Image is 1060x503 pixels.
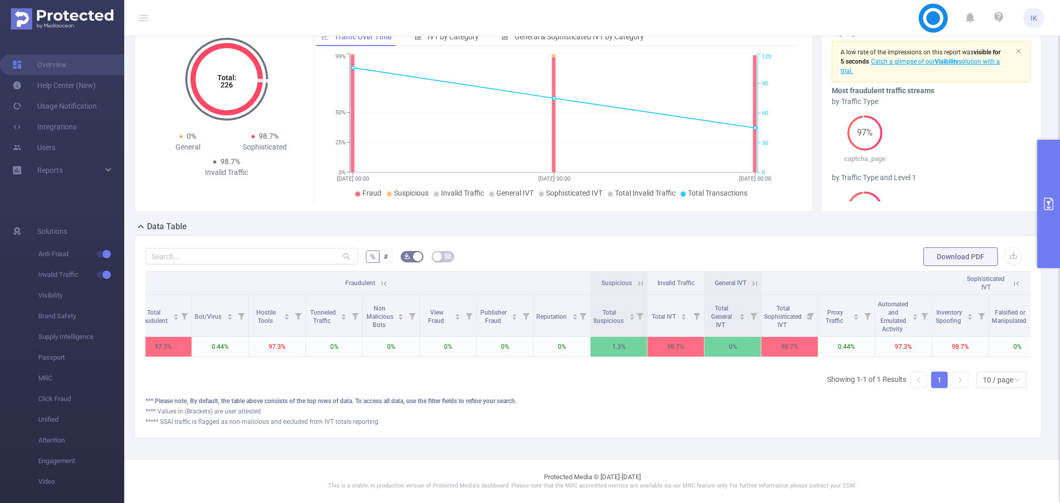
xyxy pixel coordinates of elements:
tspan: 226 [220,81,233,89]
i: icon: caret-down [455,316,461,319]
div: ***** SSAI traffic is flagged as non-malicious and excluded from IVT totals reporting [145,417,1030,426]
i: Filter menu [689,295,704,336]
a: Usage Notification [12,96,97,116]
p: 0.44% [818,337,875,357]
div: Sort [853,312,859,318]
i: icon: down [1014,377,1020,384]
span: Automated and Emulated Activity [878,301,908,333]
p: 98.7% [932,337,989,357]
span: # [384,253,388,261]
i: icon: caret-up [227,312,232,315]
i: Filter menu [519,295,533,336]
p: 0% [704,337,761,357]
i: icon: line-chart [321,33,329,40]
i: Filter menu [291,295,305,336]
span: Total General IVT [711,305,732,329]
i: icon: caret-up [572,312,578,315]
div: Sort [454,312,461,318]
i: icon: caret-down [740,316,745,319]
tspan: 120 [762,54,771,61]
tspan: 0 [762,169,765,176]
i: Filter menu [860,295,875,336]
span: Falsified or Manipulated [992,309,1028,324]
p: 97.3% [135,337,192,357]
p: 0% [363,337,419,357]
tspan: 50% [335,110,346,116]
i: Filter menu [803,295,818,336]
tspan: [DATE] 00:00 [337,175,369,182]
i: icon: caret-up [740,312,745,315]
span: Anti-Fraud [38,244,124,264]
i: Filter menu [348,295,362,336]
i: icon: table [445,253,451,259]
p: 98.7% [647,337,704,357]
li: Previous Page [910,372,927,388]
div: Sort [572,312,578,318]
tspan: 90 [762,80,768,87]
i: icon: caret-down [398,316,404,319]
div: Sort [173,312,179,318]
span: General IVT [496,189,534,197]
i: icon: right [957,377,963,383]
div: Sort [397,312,404,318]
span: Hostile Tools [256,309,276,324]
a: Integrations [12,116,77,137]
p: 0.44% [192,337,248,357]
i: Filter menu [177,295,192,336]
span: General IVT [715,279,746,287]
span: Catch a glimpse of our solution with a trial. [841,58,1000,75]
span: Supply Intelligence [38,327,124,347]
span: % [370,253,375,261]
i: icon: caret-down [629,316,635,319]
div: Sort [681,312,687,318]
i: Filter menu [405,295,419,336]
p: 1.3% [591,337,647,357]
div: Sort [967,312,973,318]
b: Most fraudulent traffic streams [832,86,934,95]
i: icon: caret-down [173,316,179,319]
i: icon: caret-up [912,312,918,315]
li: Showing 1-1 of 1 Results [827,372,906,388]
span: Tunneled Traffic [310,309,336,324]
i: icon: left [916,377,922,383]
span: Invalid Traffic [657,279,695,287]
span: Invalid Traffic [441,189,484,197]
p: This is a stable, in production version of Protected Media's dashboard. Please note that the MRC ... [150,482,1034,491]
tspan: [DATE] 00:00 [739,175,771,182]
tspan: 25% [335,139,346,146]
i: icon: bar-chart [415,33,422,40]
i: icon: caret-up [455,312,461,315]
i: icon: caret-down [572,316,578,319]
span: Click Fraud [38,389,124,409]
p: captcha_page [832,154,898,164]
div: *** Please note, By default, the table above consists of the top rows of data. To access all data... [145,396,1030,406]
div: Sort [284,312,290,318]
p: 98.7% [761,337,818,357]
span: Sophisticated IVT [546,189,602,197]
i: icon: caret-up [284,312,290,315]
span: Sophisticated IVT [967,275,1005,291]
span: 98.7% [220,157,240,166]
i: icon: caret-down [681,316,687,319]
a: Users [12,137,55,158]
span: Total Transactions [688,189,747,197]
p: 0% [477,337,533,357]
span: View Fraud [428,309,446,324]
span: Fraud [362,189,381,197]
span: Total Sophisticated IVT [764,305,802,329]
span: IVT by Category [428,33,479,41]
tspan: [DATE] 00:00 [538,175,570,182]
span: Suspicious [394,189,429,197]
p: 0% [989,337,1046,357]
span: Total Invalid Traffic [615,189,675,197]
i: icon: close [1015,48,1022,54]
tspan: 60 [762,110,768,117]
a: Help Center (New) [12,75,96,96]
i: Filter menu [974,295,989,336]
span: IK [1030,8,1037,28]
span: Non Malicious Bots [366,305,393,329]
a: Overview [12,54,67,75]
span: Reputation [536,313,568,320]
i: icon: caret-up [398,312,404,315]
i: Filter menu [917,295,932,336]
